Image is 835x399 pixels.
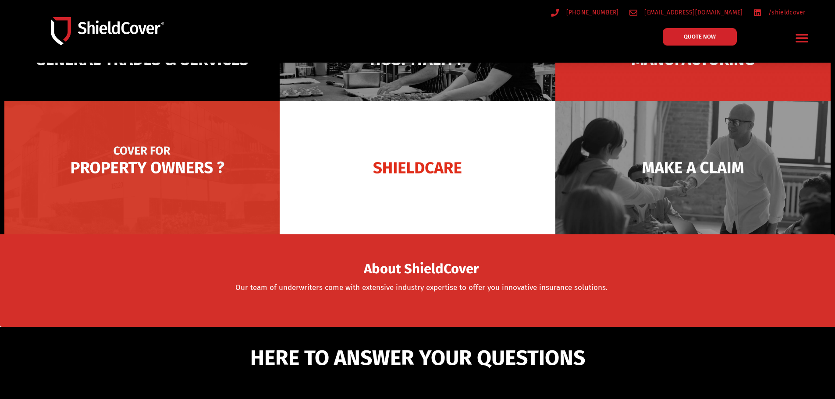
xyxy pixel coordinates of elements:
[125,347,710,368] h5: HERE TO ANSWER YOUR QUESTIONS
[629,7,743,18] a: [EMAIL_ADDRESS][DOMAIN_NAME]
[51,17,164,45] img: Shield-Cover-Underwriting-Australia-logo-full
[684,34,716,39] span: QUOTE NOW
[663,28,737,46] a: QUOTE NOW
[753,7,806,18] a: /shieldcover
[642,7,743,18] span: [EMAIL_ADDRESS][DOMAIN_NAME]
[235,283,608,292] a: Our team of underwriters come with extensive industry expertise to offer you innovative insurance...
[364,266,479,275] a: About ShieldCover
[766,7,806,18] span: /shieldcover
[364,264,479,275] span: About ShieldCover
[564,7,619,18] span: [PHONE_NUMBER]
[792,28,813,48] div: Menu Toggle
[551,7,619,18] a: [PHONE_NUMBER]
